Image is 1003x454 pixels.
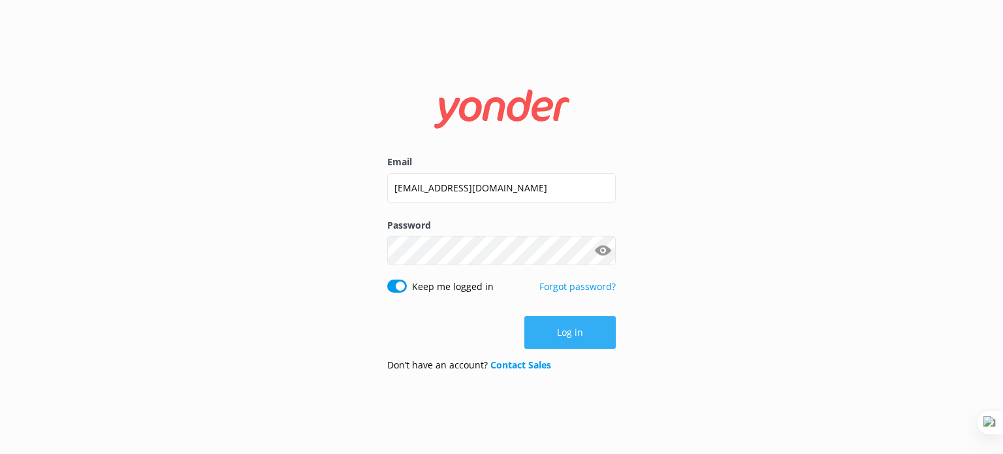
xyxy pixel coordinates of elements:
[590,238,616,264] button: Show password
[387,173,616,203] input: user@emailaddress.com
[539,280,616,293] a: Forgot password?
[524,316,616,349] button: Log in
[412,280,494,294] label: Keep me logged in
[490,359,551,371] a: Contact Sales
[387,358,551,372] p: Don’t have an account?
[387,218,616,233] label: Password
[387,155,616,169] label: Email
